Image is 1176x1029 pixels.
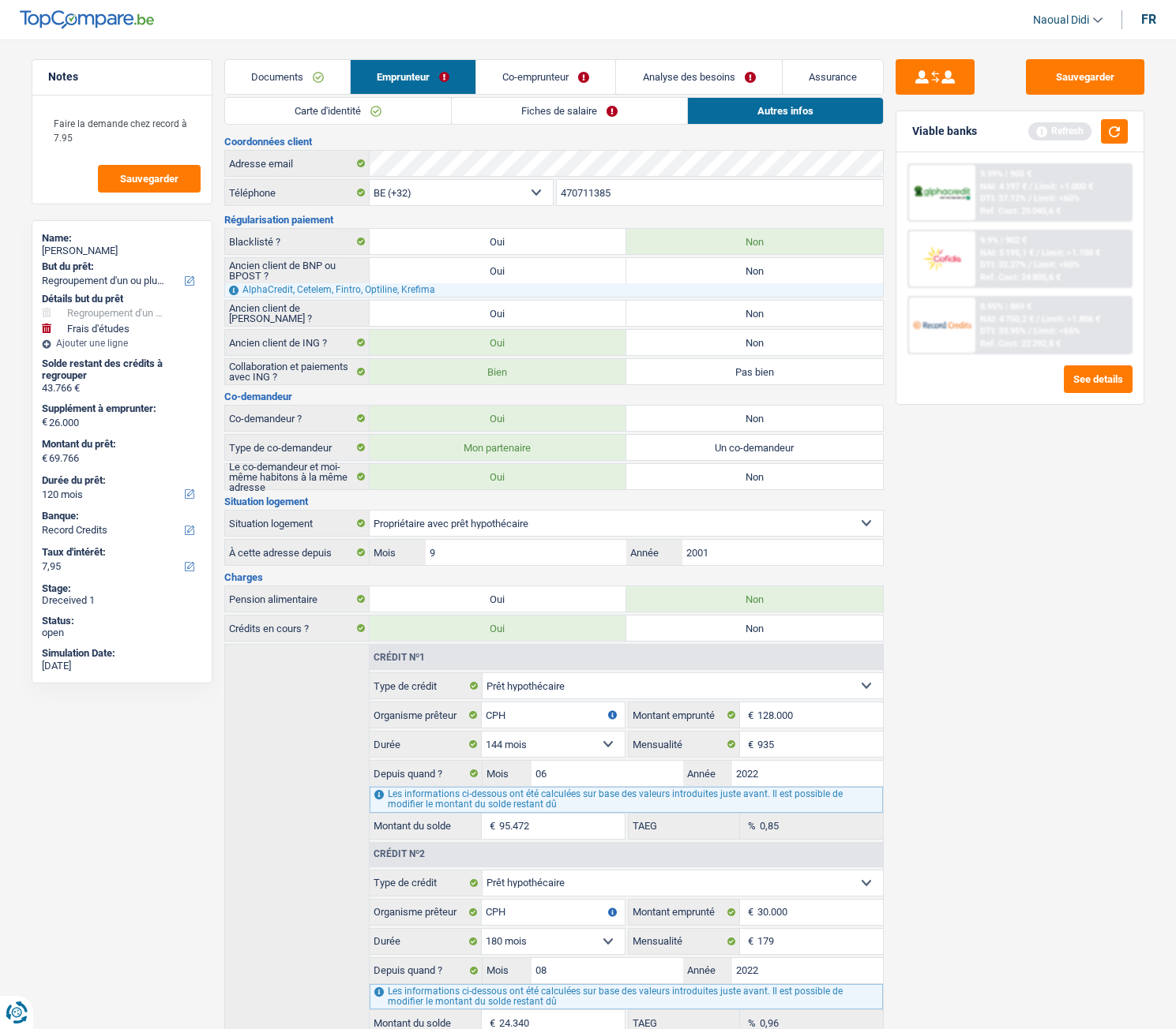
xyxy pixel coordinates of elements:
label: Non [626,586,883,612]
label: Durée [370,732,482,757]
label: Taux d'intérêt: [42,546,199,559]
input: 401020304 [557,180,883,205]
div: Viable banks [912,125,977,138]
label: Co-demandeur ? [225,406,370,431]
span: Limit: <60% [1034,193,1080,204]
span: NAI: 4 197 € [980,181,1027,192]
span: NAI: 4 750,2 € [980,314,1034,324]
a: Co-emprunteur [476,60,615,94]
h3: Charges [224,572,884,582]
label: Crédits en cours ? [225,616,370,641]
button: See details [1064,365,1133,393]
label: Mensualité [629,732,741,757]
div: [DATE] [42,660,202,672]
span: € [740,702,757,728]
span: Limit: <65% [1034,326,1080,336]
label: Mois [370,540,426,565]
a: Emprunteur [351,60,475,94]
input: MM [426,540,626,565]
label: Oui [370,229,626,254]
label: Oui [370,301,626,326]
input: MM [532,761,682,786]
div: Ref. Cost: 24 805,6 € [980,272,1061,283]
a: Assurance [783,60,883,94]
h3: Coordonnées client [224,137,884,147]
label: Téléphone [225,180,370,205]
a: Naoual Didi [1020,7,1103,33]
label: Collaboration et paiements avec ING ? [225,359,370,384]
input: AAAA [732,958,883,983]
label: À cette adresse depuis [225,540,370,565]
label: Non [626,258,883,283]
label: Situation logement [225,511,370,536]
span: / [1028,193,1031,204]
label: Oui [370,330,626,355]
input: AAAA [682,540,882,565]
label: Pas bien [626,359,883,384]
label: Année [683,761,732,786]
button: Sauvegarder [98,165,201,193]
div: Name: [42,232,202,245]
span: € [42,452,47,465]
label: Blacklisté ? [225,229,370,254]
div: Crédit nº1 [370,653,429,662]
div: Dreceived 1 [42,594,202,607]
label: Non [626,301,883,326]
span: Limit: <60% [1034,260,1080,270]
h3: Situation logement [224,496,884,507]
label: Organisme prêteur [370,702,482,728]
label: Oui [370,258,626,283]
a: Carte d'identité [225,98,451,124]
span: € [740,732,757,757]
img: AlphaCredit [913,184,971,202]
label: Oui [370,464,626,489]
div: fr [1141,12,1156,27]
span: / [1036,314,1039,324]
label: Année [683,958,732,983]
label: Non [626,406,883,431]
label: Pension alimentaire [225,586,370,612]
span: Sauvegarder [120,174,178,184]
label: Mois [483,958,532,983]
span: / [1028,260,1031,270]
div: Les informations ci-dessous ont été calculées sur base des valeurs introduites juste avant. Il es... [370,787,882,812]
label: Montant du prêt: [42,438,199,451]
img: Record Credits [913,310,971,339]
span: % [740,814,760,839]
label: Bien [370,359,626,384]
label: Oui [370,586,626,612]
div: 9.99% | 905 € [980,169,1031,179]
label: Mois [483,761,532,786]
label: Montant emprunté [629,702,741,728]
label: But du prêt: [42,260,199,273]
span: € [740,900,757,925]
label: Type de co-demandeur [225,435,370,460]
label: Un co-demandeur [626,435,883,460]
label: Montant emprunté [629,900,741,925]
label: Année [626,540,682,565]
div: Ajouter une ligne [42,338,202,349]
label: Adresse email [225,151,370,176]
a: Autres infos [688,98,883,124]
div: Ref. Cost: 22 292,8 € [980,339,1061,349]
span: / [1028,326,1031,336]
label: Ancien client de [PERSON_NAME] ? [225,301,370,326]
label: Non [626,330,883,355]
label: Banque: [42,510,199,522]
button: Sauvegarder [1026,59,1144,95]
label: Oui [370,406,626,431]
img: Cofidis [913,244,971,273]
span: Limit: >1.806 € [1042,314,1100,324]
span: € [740,929,757,954]
span: € [42,416,47,428]
label: Non [626,616,883,641]
span: DTI: 37.12% [980,193,1026,204]
div: Simulation Date: [42,647,202,660]
span: Naoual Didi [1033,13,1089,27]
label: Non [626,464,883,489]
span: DTI: 33.95% [980,326,1026,336]
label: Depuis quand ? [370,761,483,786]
span: NAI: 5 195,1 € [980,248,1034,258]
div: Solde restant des crédits à regrouper [42,357,202,382]
label: Mensualité [629,929,741,954]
